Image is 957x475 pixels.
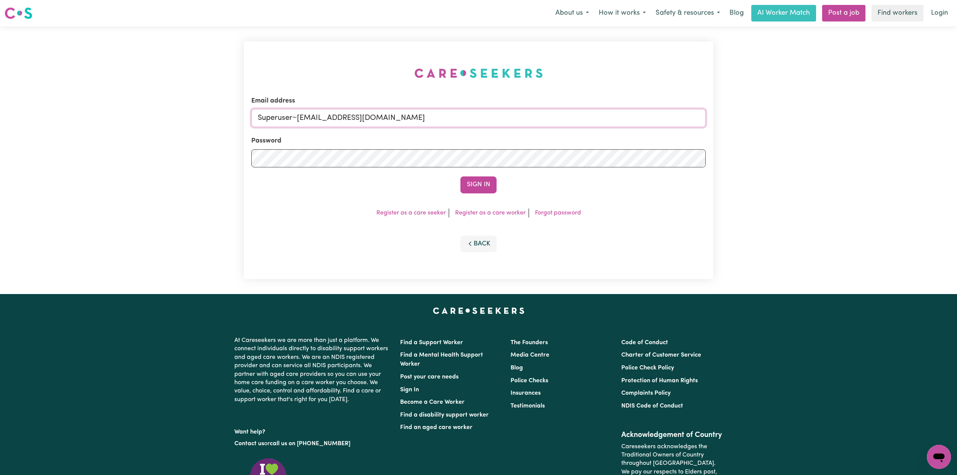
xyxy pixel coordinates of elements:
a: Post your care needs [400,374,459,380]
input: Email address [251,109,706,127]
a: Become a Care Worker [400,399,465,405]
a: Find a disability support worker [400,412,489,418]
label: Password [251,136,281,146]
button: How it works [594,5,651,21]
button: Sign In [460,176,497,193]
a: Protection of Human Rights [621,378,698,384]
a: AI Worker Match [751,5,816,21]
a: Code of Conduct [621,340,668,346]
a: Register as a care seeker [376,210,446,216]
a: Sign In [400,387,419,393]
a: Login [926,5,952,21]
a: Blog [725,5,748,21]
button: Back [460,236,497,252]
a: Find an aged care worker [400,424,472,431]
img: Careseekers logo [5,6,32,20]
a: Careseekers home page [433,308,524,314]
button: Safety & resources [651,5,725,21]
h2: Acknowledgement of Country [621,431,723,440]
a: Register as a care worker [455,210,526,216]
a: Police Check Policy [621,365,674,371]
iframe: Button to launch messaging window [927,445,951,469]
a: Testimonials [511,403,545,409]
a: Charter of Customer Service [621,352,701,358]
a: Find a Support Worker [400,340,463,346]
a: Blog [511,365,523,371]
p: Want help? [234,425,391,436]
a: Complaints Policy [621,390,671,396]
a: Contact us [234,441,264,447]
a: Careseekers logo [5,5,32,22]
a: Police Checks [511,378,548,384]
label: Email address [251,96,295,106]
a: Media Centre [511,352,549,358]
a: Find workers [871,5,923,21]
a: call us on [PHONE_NUMBER] [270,441,350,447]
a: Insurances [511,390,541,396]
a: Forgot password [535,210,581,216]
a: NDIS Code of Conduct [621,403,683,409]
p: At Careseekers we are more than just a platform. We connect individuals directly to disability su... [234,333,391,407]
p: or [234,437,391,451]
button: About us [550,5,594,21]
a: Find a Mental Health Support Worker [400,352,483,367]
a: Post a job [822,5,865,21]
a: The Founders [511,340,548,346]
